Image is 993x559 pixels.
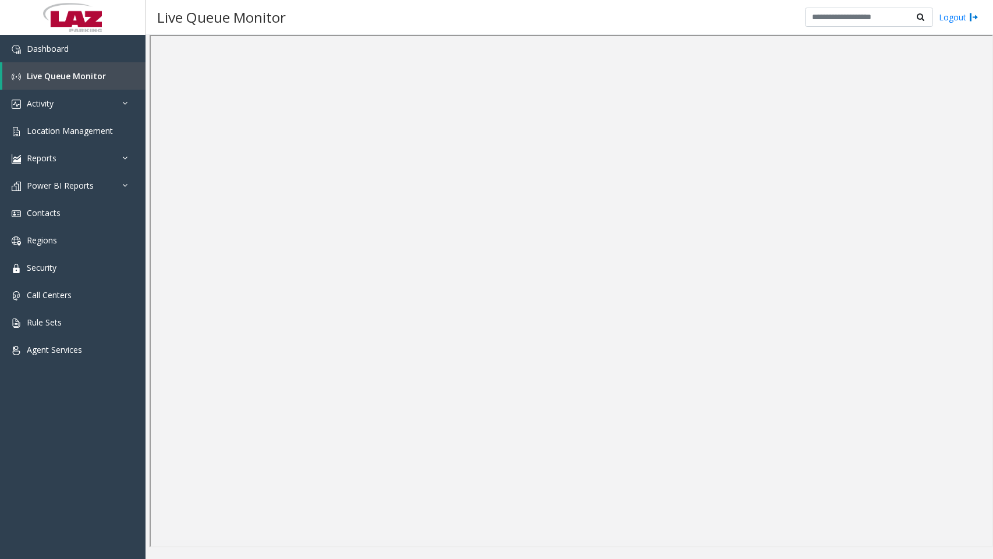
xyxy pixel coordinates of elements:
span: Agent Services [27,344,82,355]
span: Live Queue Monitor [27,70,106,82]
a: Logout [939,11,978,23]
img: 'icon' [12,100,21,109]
img: 'icon' [12,236,21,246]
img: 'icon' [12,264,21,273]
img: 'icon' [12,319,21,328]
a: Live Queue Monitor [2,62,146,90]
img: 'icon' [12,45,21,54]
img: 'icon' [12,72,21,82]
span: Activity [27,98,54,109]
img: 'icon' [12,291,21,300]
img: 'icon' [12,182,21,191]
span: Dashboard [27,43,69,54]
span: Power BI Reports [27,180,94,191]
img: 'icon' [12,127,21,136]
span: Call Centers [27,289,72,300]
img: 'icon' [12,154,21,164]
img: 'icon' [12,209,21,218]
img: 'icon' [12,346,21,355]
span: Location Management [27,125,113,136]
span: Rule Sets [27,317,62,328]
span: Security [27,262,56,273]
h3: Live Queue Monitor [151,3,292,31]
span: Regions [27,235,57,246]
img: logout [969,11,978,23]
span: Reports [27,153,56,164]
span: Contacts [27,207,61,218]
